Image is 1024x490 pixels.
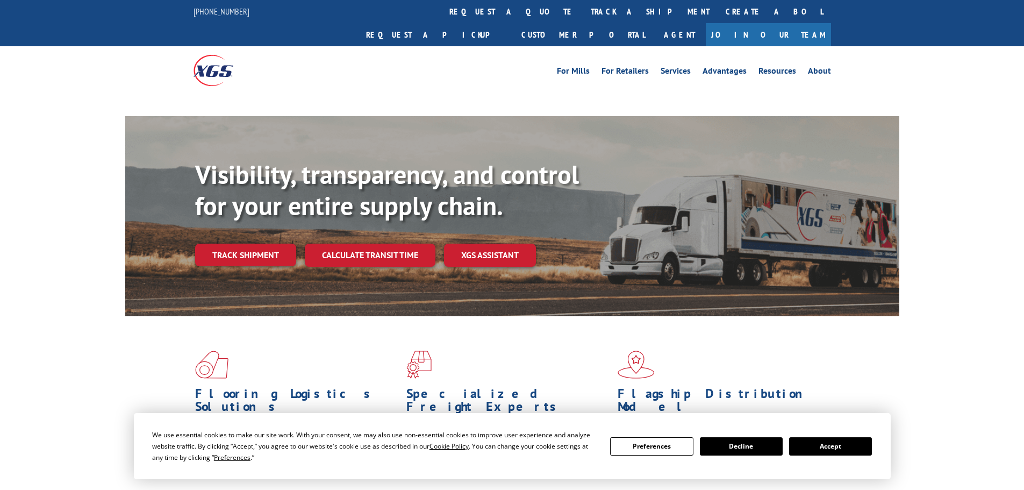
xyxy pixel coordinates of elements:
[195,351,228,379] img: xgs-icon-total-supply-chain-intelligence-red
[513,23,653,46] a: Customer Portal
[305,244,435,267] a: Calculate transit time
[601,67,649,79] a: For Retailers
[706,23,831,46] a: Join Our Team
[789,437,872,456] button: Accept
[703,67,747,79] a: Advantages
[653,23,706,46] a: Agent
[661,67,691,79] a: Services
[195,387,398,418] h1: Flooring Logistics Solutions
[134,413,891,479] div: Cookie Consent Prompt
[194,6,249,17] a: [PHONE_NUMBER]
[429,442,469,451] span: Cookie Policy
[808,67,831,79] a: About
[406,387,610,418] h1: Specialized Freight Experts
[444,244,536,267] a: XGS ASSISTANT
[195,244,296,266] a: Track shipment
[700,437,783,456] button: Decline
[406,351,432,379] img: xgs-icon-focused-on-flooring-red
[152,429,597,463] div: We use essential cookies to make our site work. With your consent, we may also use non-essential ...
[195,158,579,222] b: Visibility, transparency, and control for your entire supply chain.
[214,453,250,462] span: Preferences
[618,351,655,379] img: xgs-icon-flagship-distribution-model-red
[618,387,821,418] h1: Flagship Distribution Model
[758,67,796,79] a: Resources
[358,23,513,46] a: Request a pickup
[610,437,693,456] button: Preferences
[557,67,590,79] a: For Mills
